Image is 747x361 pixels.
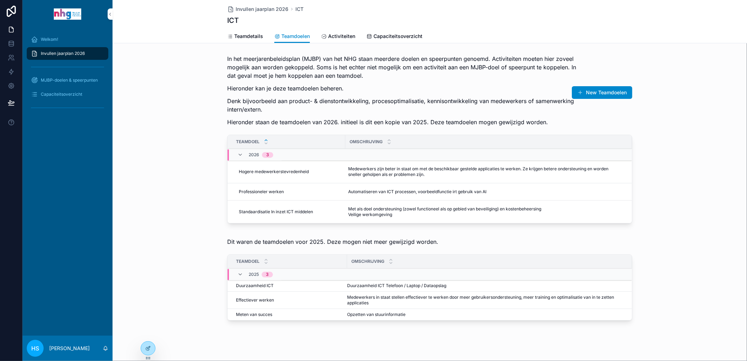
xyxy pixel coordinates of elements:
span: HS [31,344,39,353]
a: Capaciteitsoverzicht [27,88,108,101]
a: MJBP-doelen & speerpunten [27,74,108,87]
a: Welkom! [27,33,108,46]
button: New Teamdoelen [572,86,632,99]
span: Capaciteitsoverzicht [41,91,82,97]
span: MJBP-doelen & speerpunten [41,77,98,83]
span: Meten van succes [236,312,272,317]
span: Duurzaamheid ICT Telefoon / Laptop / Dataopslag [347,283,446,289]
span: Opzetten van stuurinformatie [347,312,406,317]
span: Teamdoelen [281,33,310,40]
span: Effectiever werken [236,297,274,303]
span: Omschrijving [350,139,383,145]
span: Professioneler werken [239,189,284,195]
p: Hieronder kan je deze teamdoelen beheren. [227,84,580,93]
span: Met als doel ondersteuning (zowel functioneel als op gebied van beveiliging) en kostenbeheersing ... [348,206,586,217]
span: Automatiseren van ICT processen, voorbeeldfunctie irt gebruik van AI [348,189,486,195]
a: Automatiseren van ICT processen, voorbeeldfunctie irt gebruik van AI [345,186,624,197]
p: Dit waren de teamdoelen voor 2025. Deze mogen niet meer gewijzigd worden. [227,237,438,246]
span: Duurzaamheid ICT [236,283,274,289]
a: Professioneler werken [236,186,341,197]
img: App logo [54,8,81,20]
a: Hogere medewerkerstevredenheid [236,166,341,177]
p: In het meerjarenbeleidsplan (MJBP) van het NHG staan meerdere doelen en speerpunten genoemd. Acti... [227,55,580,80]
a: Teamdetails [227,30,263,44]
span: Activiteiten [328,33,355,40]
a: Activiteiten [321,30,355,44]
span: Capaciteitsoverzicht [373,33,422,40]
a: Standaardisatie In inzet ICT middelen [236,206,341,217]
div: scrollable content [23,28,113,122]
h1: ICT [227,15,239,25]
a: Met als doel ondersteuning (zowel functioneel als op gebied van beveiliging) en kostenbeheersing ... [345,203,624,220]
a: Medewerkers zijn beter in staat om met de beschikbaar gestelde applicaties te werken. Ze krijgen ... [345,163,624,180]
span: Medewerkers in staat stellen effectiever te werken door meer gebruikersondersteuning, meer traini... [347,294,624,306]
p: [PERSON_NAME] [49,345,90,352]
span: Invullen jaarplan 2026 [41,51,85,56]
span: Welkom! [41,37,58,42]
span: Teamdoel [236,259,260,264]
a: Teamdoelen [274,30,310,43]
a: ICT [295,6,304,13]
p: Denk bijvoorbeeld aan product- & dienstontwikkeling, procesoptimalisatie, kennisontwikkeling van ... [227,97,580,114]
a: Invullen jaarplan 2026 [27,47,108,60]
div: 3 [266,272,269,278]
a: Invullen jaarplan 2026 [227,6,288,13]
span: Medewerkers zijn beter in staat om met de beschikbaar gestelde applicaties te werken. Ze krijgen ... [348,166,621,177]
div: 3 [266,152,269,158]
span: Teamdoel [236,139,260,145]
p: Hieronder staan de teamdoelen van 2026. initieel is dit een kopie van 2025. Deze teamdoelen mogen... [227,118,580,126]
span: Omschrijving [351,259,384,264]
span: 2026 [249,152,259,158]
span: Teamdetails [234,33,263,40]
span: 2025 [249,272,259,278]
span: Invullen jaarplan 2026 [236,6,288,13]
a: Capaciteitsoverzicht [366,30,422,44]
span: Standaardisatie In inzet ICT middelen [239,209,313,215]
span: Hogere medewerkerstevredenheid [239,169,309,175]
